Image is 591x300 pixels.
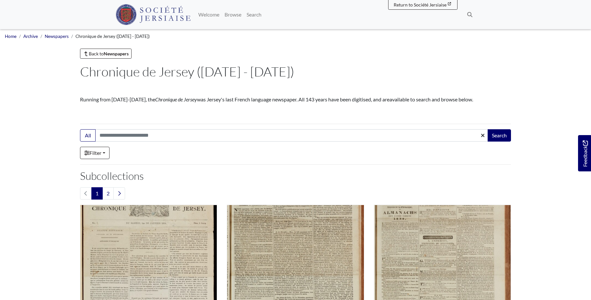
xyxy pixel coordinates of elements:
[196,8,222,21] a: Welcome
[80,147,110,159] a: Filter
[102,187,114,200] a: Goto page 2
[244,8,264,21] a: Search
[80,49,132,59] a: Back toNewspapers
[5,34,17,39] a: Home
[80,187,511,200] nav: pagination
[80,129,96,142] button: All
[104,51,129,56] strong: Newspapers
[578,135,591,171] a: Would you like to provide feedback?
[23,34,38,39] a: Archive
[222,8,244,21] a: Browse
[80,170,511,182] h2: Subcollections
[75,34,150,39] span: Chronique de Jersey ([DATE] - [DATE])
[488,129,511,142] button: Search
[116,4,191,25] img: Société Jersiaise
[116,3,191,27] a: Société Jersiaise logo
[581,140,589,167] span: Feedback
[155,96,197,102] em: Chronique de Jersey
[45,34,69,39] a: Newspapers
[95,129,488,142] input: Search this collection...
[80,187,92,200] li: Previous page
[80,96,511,103] p: Running from [DATE]-[DATE], the was Jersey's last French language newspaper. All 143 years have b...
[91,187,103,200] span: Goto page 1
[80,64,511,79] h1: Chronique de Jersey ([DATE] - [DATE])
[394,2,446,7] span: Return to Société Jersiaise
[113,187,125,200] a: Next page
